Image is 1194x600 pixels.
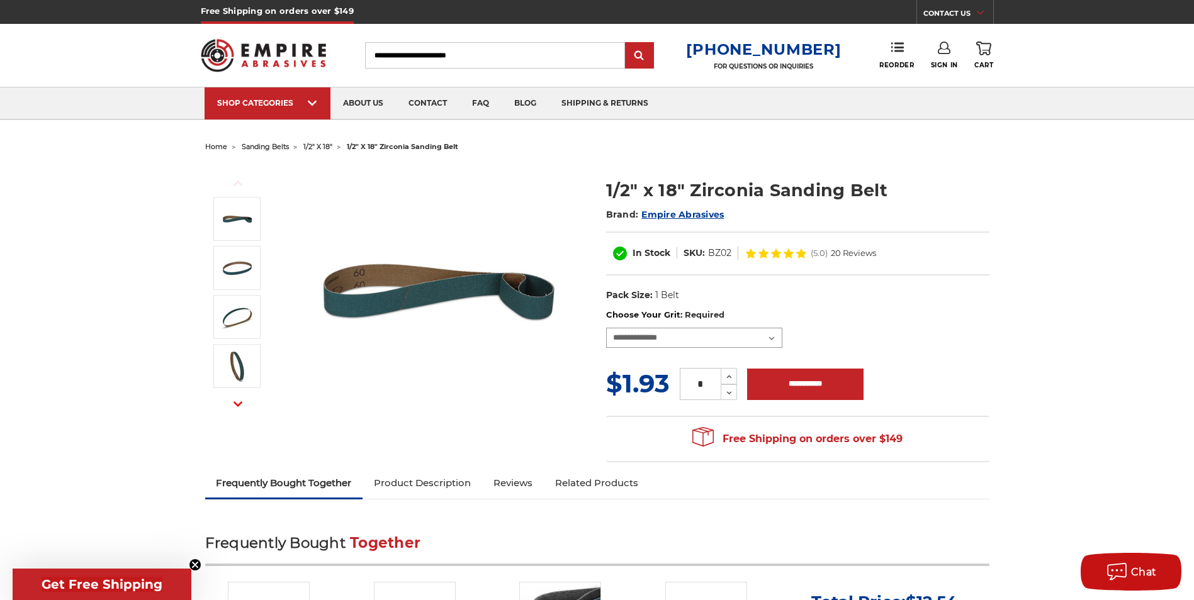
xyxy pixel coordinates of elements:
img: 1/2" x 18" Zirconia File Belt [222,203,253,235]
a: Related Products [544,469,650,497]
dd: 1 Belt [655,289,679,302]
img: 1/2" x 18" Zirconia File Belt [313,165,565,416]
a: faq [459,87,502,119]
a: shipping & returns [549,87,661,119]
input: Submit [627,43,652,69]
a: [PHONE_NUMBER] [686,40,841,58]
span: Get Free Shipping [42,577,162,592]
img: 1/2" x 18" - Zirconia Sanding Belt [222,350,253,382]
img: 1/2" x 18" Sanding Belt Zirc [222,301,253,333]
button: Next [223,391,253,418]
span: 1/2" x 18" zirconia sanding belt [347,142,458,151]
span: Free Shipping on orders over $149 [692,426,903,452]
span: Reorder [879,61,914,69]
a: Reviews [482,469,544,497]
a: Cart [974,42,993,69]
a: Product Description [363,469,482,497]
a: Frequently Bought Together [205,469,363,497]
a: home [205,142,227,151]
p: FOR QUESTIONS OR INQUIRIES [686,62,841,70]
span: Frequently Bought [205,534,346,552]
h1: 1/2" x 18" Zirconia Sanding Belt [606,178,989,203]
img: Empire Abrasives [201,31,327,80]
button: Previous [223,170,253,197]
span: In Stock [633,247,670,258]
div: Get Free ShippingClose teaser [13,569,191,600]
a: sanding belts [242,142,289,151]
dd: BZ02 [708,247,731,260]
small: Required [685,309,724,319]
span: Chat [1131,566,1157,578]
span: Together [350,534,420,552]
span: Brand: [606,209,639,220]
dt: SKU: [684,247,705,260]
a: 1/2" x 18" [303,142,332,151]
a: Empire Abrasives [641,209,724,220]
span: Sign In [931,61,958,69]
a: contact [396,87,459,119]
span: 20 Reviews [831,249,876,257]
span: (5.0) [811,249,828,257]
div: SHOP CATEGORIES [217,98,318,108]
a: CONTACT US [923,6,993,24]
dt: Pack Size: [606,289,653,302]
button: Close teaser [189,558,201,571]
span: Cart [974,61,993,69]
img: 1/2" x 18" Zirconia Sanding Belt [222,252,253,284]
span: $1.93 [606,368,670,399]
label: Choose Your Grit: [606,309,989,321]
a: blog [502,87,549,119]
a: Reorder [879,42,914,69]
button: Chat [1081,553,1181,591]
a: about us [330,87,396,119]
